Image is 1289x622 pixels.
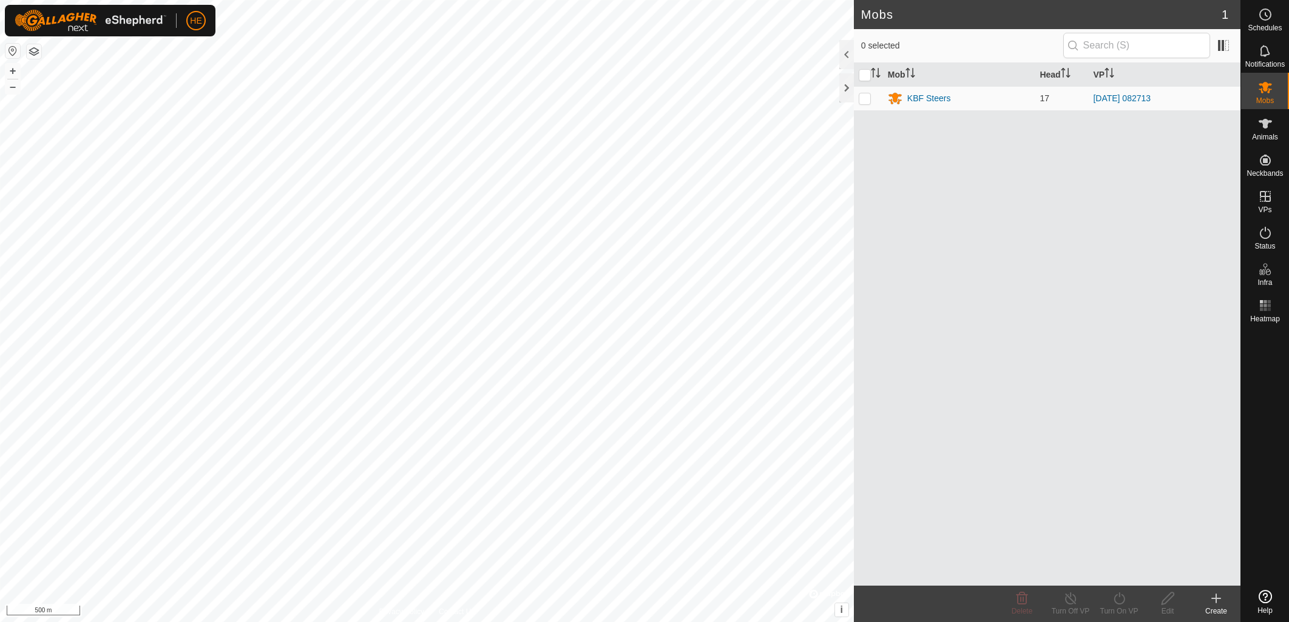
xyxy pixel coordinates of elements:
p-sorticon: Activate to sort [871,70,881,79]
span: Notifications [1245,61,1285,68]
a: Privacy Policy [379,606,424,617]
button: i [835,603,848,617]
span: HE [190,15,201,27]
span: Neckbands [1247,170,1283,177]
h2: Mobs [861,7,1222,22]
span: Schedules [1248,24,1282,32]
span: Help [1257,607,1273,614]
span: VPs [1258,206,1271,213]
span: i [841,604,843,615]
span: Animals [1252,133,1278,141]
p-sorticon: Activate to sort [905,70,915,79]
th: Head [1035,63,1088,87]
div: Turn On VP [1095,606,1143,617]
p-sorticon: Activate to sort [1061,70,1071,79]
th: VP [1088,63,1240,87]
button: – [5,79,20,94]
img: Gallagher Logo [15,10,166,32]
div: Edit [1143,606,1192,617]
button: + [5,64,20,78]
span: 17 [1040,93,1049,103]
span: 0 selected [861,39,1063,52]
a: Contact Us [439,606,475,617]
span: Status [1254,242,1275,250]
span: Mobs [1256,97,1274,104]
span: 1 [1222,5,1228,24]
button: Map Layers [27,44,41,59]
a: Help [1241,585,1289,619]
p-sorticon: Activate to sort [1105,70,1114,79]
a: [DATE] 082713 [1093,93,1151,103]
input: Search (S) [1063,33,1210,58]
span: Delete [1012,607,1033,615]
div: Create [1192,606,1240,617]
span: Heatmap [1250,315,1280,323]
div: KBF Steers [907,92,951,105]
th: Mob [883,63,1035,87]
button: Reset Map [5,44,20,58]
span: Infra [1257,279,1272,286]
div: Turn Off VP [1046,606,1095,617]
